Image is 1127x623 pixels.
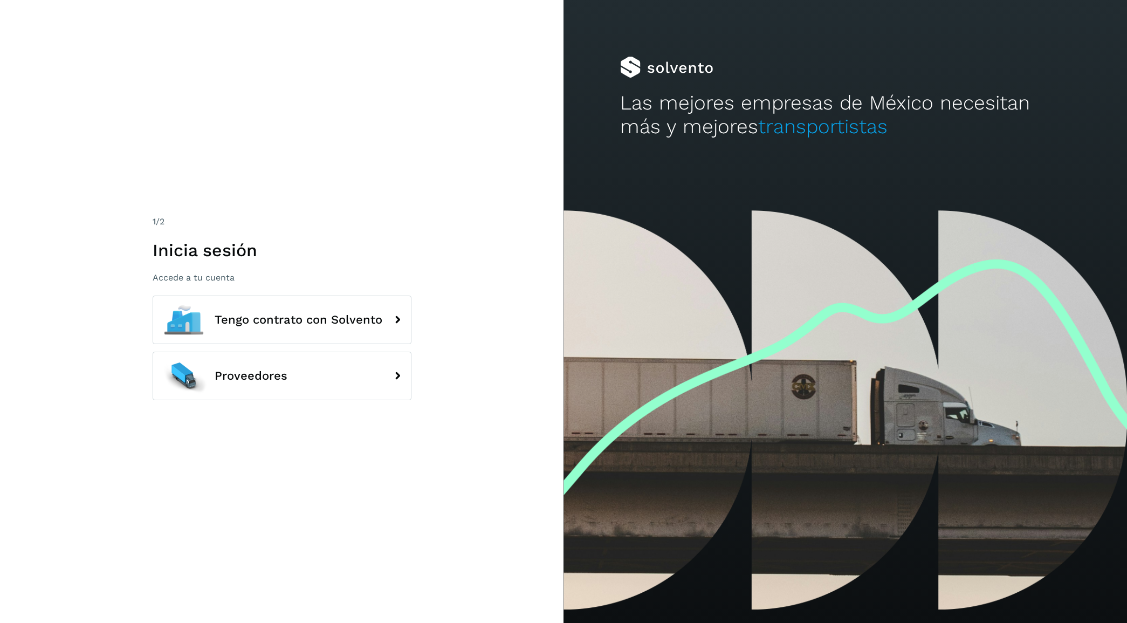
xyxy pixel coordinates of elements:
[153,216,156,227] span: 1
[153,272,411,283] p: Accede a tu cuenta
[153,352,411,400] button: Proveedores
[215,313,382,326] span: Tengo contrato con Solvento
[153,296,411,344] button: Tengo contrato con Solvento
[153,215,411,228] div: /2
[215,369,287,382] span: Proveedores
[620,91,1071,139] h2: Las mejores empresas de México necesitan más y mejores
[153,240,411,261] h1: Inicia sesión
[758,115,888,138] span: transportistas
